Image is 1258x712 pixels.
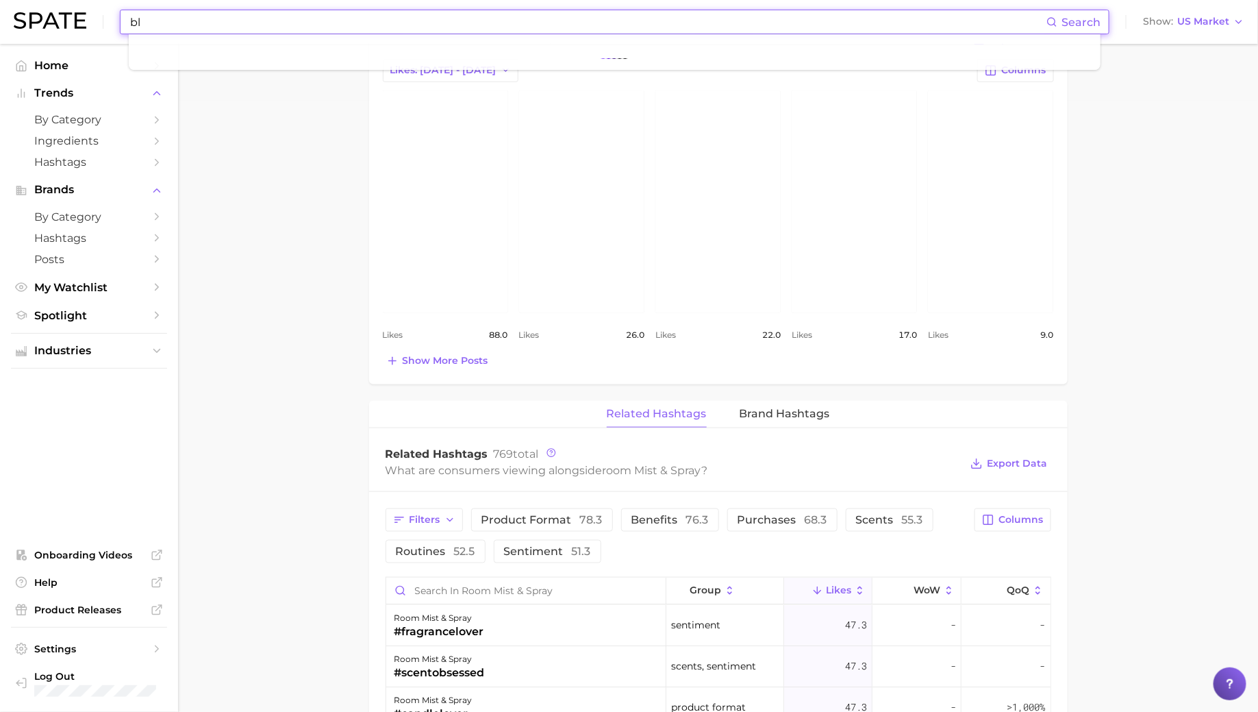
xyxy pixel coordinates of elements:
[928,327,948,343] span: Likes
[34,549,144,561] span: Onboarding Videos
[1143,18,1173,25] span: Show
[967,454,1051,474] button: Export Data
[129,10,1046,34] input: Search here for a brand, industry, or ingredient
[386,605,1051,646] button: room mist & spray#fragranceloverSentiment47.3--
[1140,13,1248,31] button: ShowUS Market
[11,206,167,228] a: by Category
[394,624,484,640] div: #fragrancelover
[845,658,867,674] span: 47.3
[454,545,475,558] span: 52.5
[902,513,923,526] span: 55.3
[34,184,144,196] span: Brands
[11,666,167,702] a: Log out. Currently logged in with e-mail mathilde@spate.nyc.
[394,651,485,667] div: room mist & spray
[1007,585,1029,596] span: QoQ
[504,546,591,557] span: Sentiment
[34,281,144,294] span: My Watchlist
[396,546,475,557] span: Routines
[805,513,827,526] span: 68.3
[740,408,830,420] span: Brand Hashtags
[951,658,956,674] span: -
[631,515,709,526] span: Benefits
[974,508,1051,532] button: Columns
[580,513,603,526] span: 78.3
[34,576,144,589] span: Help
[14,12,86,29] img: SPATE
[1040,617,1046,633] span: -
[386,508,463,532] button: Filters
[34,643,144,655] span: Settings
[671,658,756,674] span: Scents, Sentiment
[394,665,485,681] div: #scentobsessed
[34,87,144,99] span: Trends
[386,646,1051,687] button: room mist & spray#scentobsessedScents, Sentiment47.3--
[11,228,167,249] a: Hashtags
[34,604,144,616] span: Product Releases
[383,327,403,343] span: Likes
[626,327,644,343] span: 26.0
[1061,16,1100,29] span: Search
[34,345,144,357] span: Industries
[410,514,440,526] span: Filters
[987,458,1048,469] span: Export Data
[655,327,676,343] span: Likes
[386,578,666,604] input: Search in room mist & spray
[34,113,144,126] span: by Category
[11,600,167,620] a: Product Releases
[519,327,540,343] span: Likes
[383,59,519,82] button: Likes: [DATE] - [DATE]
[607,408,707,420] span: Related Hashtags
[34,59,144,72] span: Home
[784,578,873,604] button: Likes
[34,210,144,223] span: by Category
[11,55,167,76] a: Home
[394,610,484,626] div: room mist & spray
[11,277,167,298] a: My Watchlist
[690,585,721,596] span: group
[603,464,702,477] span: room mist & spray
[1040,658,1046,674] span: -
[390,64,496,76] span: Likes: [DATE] - [DATE]
[11,109,167,130] a: by Category
[34,309,144,322] span: Spotlight
[951,617,956,633] span: -
[671,617,720,633] span: Sentiment
[490,327,508,343] span: 88.0
[383,352,492,371] button: Show more posts
[11,83,167,103] button: Trends
[977,59,1053,82] button: Columns
[403,355,488,367] span: Show more posts
[11,249,167,270] a: Posts
[34,232,144,245] span: Hashtags
[34,670,156,683] span: Log Out
[494,447,514,461] span: 769
[11,572,167,593] a: Help
[792,327,812,343] span: Likes
[481,515,603,526] span: Product format
[394,692,473,709] div: room mist & spray
[845,617,867,633] span: 47.3
[856,515,923,526] span: Scents
[1177,18,1229,25] span: US Market
[34,134,144,147] span: Ingredients
[386,447,488,461] span: Related Hashtags
[999,514,1044,526] span: Columns
[914,585,940,596] span: WoW
[1040,327,1053,343] span: 9.0
[11,130,167,151] a: Ingredients
[762,327,781,343] span: 22.0
[34,156,144,169] span: Hashtags
[11,545,167,565] a: Onboarding Videos
[961,578,1050,604] button: QoQ
[1002,64,1046,76] span: Columns
[494,447,539,461] span: total
[686,513,709,526] span: 76.3
[898,327,917,343] span: 17.0
[34,253,144,266] span: Posts
[11,151,167,173] a: Hashtags
[738,515,827,526] span: Purchases
[826,585,851,596] span: Likes
[572,545,591,558] span: 51.3
[666,578,784,604] button: group
[386,461,961,480] div: What are consumers viewing alongside ?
